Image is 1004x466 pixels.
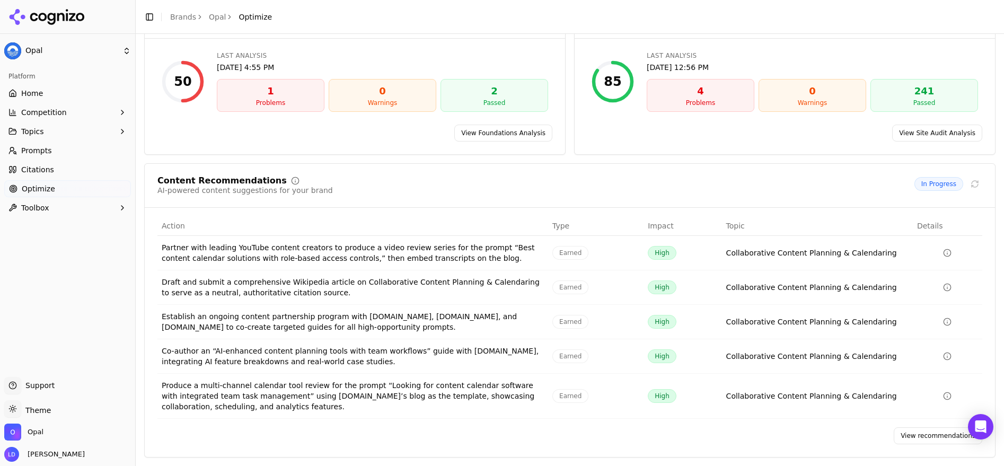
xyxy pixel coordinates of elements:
[21,406,51,415] span: Theme
[726,316,897,327] a: Collaborative Content Planning & Calendaring
[647,62,978,73] div: [DATE] 12:56 PM
[162,221,544,231] div: Action
[22,183,55,194] span: Optimize
[648,349,676,363] span: High
[4,424,21,441] img: Opal
[726,391,897,401] a: Collaborative Content Planning & Calendaring
[875,84,973,99] div: 241
[4,68,131,85] div: Platform
[4,142,131,159] a: Prompts
[25,46,118,56] span: Opal
[4,123,131,140] button: Topics
[914,177,963,191] span: In Progress
[4,424,43,441] button: Open organization switcher
[763,84,861,99] div: 0
[648,221,717,231] div: Impact
[648,280,676,294] span: High
[875,99,973,107] div: Passed
[162,242,544,263] div: Partner with leading YouTube content creators to produce a video review series for the prompt “Be...
[217,51,548,60] div: Last Analysis
[4,199,131,216] button: Toolbox
[552,315,588,329] span: Earned
[21,164,54,175] span: Citations
[23,450,85,459] span: [PERSON_NAME]
[552,349,588,363] span: Earned
[157,216,982,419] div: Data table
[333,84,431,99] div: 0
[726,282,897,293] a: Collaborative Content Planning & Calendaring
[4,104,131,121] button: Competition
[651,99,750,107] div: Problems
[445,84,543,99] div: 2
[21,88,43,99] span: Home
[968,414,993,439] div: Open Intercom Messenger
[4,447,85,462] button: Open user button
[648,389,676,403] span: High
[454,125,552,142] a: View Foundations Analysis
[651,84,750,99] div: 4
[162,346,544,367] div: Co-author an “AI-enhanced content planning tools with team workflows” guide with [DOMAIN_NAME], i...
[174,73,191,90] div: 50
[4,161,131,178] a: Citations
[162,311,544,332] div: Establish an ongoing content partnership program with [DOMAIN_NAME], [DOMAIN_NAME], and [DOMAIN_N...
[604,73,621,90] div: 85
[445,99,543,107] div: Passed
[552,389,588,403] span: Earned
[157,185,333,196] div: AI-powered content suggestions for your brand
[21,126,44,137] span: Topics
[222,84,320,99] div: 1
[4,85,131,102] a: Home
[4,447,19,462] img: Lee Dussinger
[917,221,978,231] div: Details
[162,277,544,298] div: Draft and submit a comprehensive Wikipedia article on Collaborative Content Planning & Calendarin...
[21,145,52,156] span: Prompts
[648,246,676,260] span: High
[648,315,676,329] span: High
[726,221,909,231] div: Topic
[647,51,978,60] div: Last Analysis
[4,180,131,197] a: Optimize
[21,380,55,391] span: Support
[239,12,272,22] span: Optimize
[4,42,21,59] img: Opal
[162,380,544,412] div: Produce a multi-channel calendar tool review for the prompt “Looking for content calendar softwar...
[894,427,982,444] a: View recommendations
[892,125,982,142] a: View Site Audit Analysis
[217,62,548,73] div: [DATE] 4:55 PM
[726,248,897,258] a: Collaborative Content Planning & Calendaring
[222,99,320,107] div: Problems
[552,246,588,260] span: Earned
[170,13,196,21] a: Brands
[763,99,861,107] div: Warnings
[157,177,287,185] div: Content Recommendations
[552,280,588,294] span: Earned
[333,99,431,107] div: Warnings
[21,107,67,118] span: Competition
[209,12,226,22] a: Opal
[21,203,49,213] span: Toolbox
[28,427,43,437] span: Opal
[552,221,639,231] div: Type
[726,351,897,362] a: Collaborative Content Planning & Calendaring
[170,12,272,22] nav: breadcrumb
